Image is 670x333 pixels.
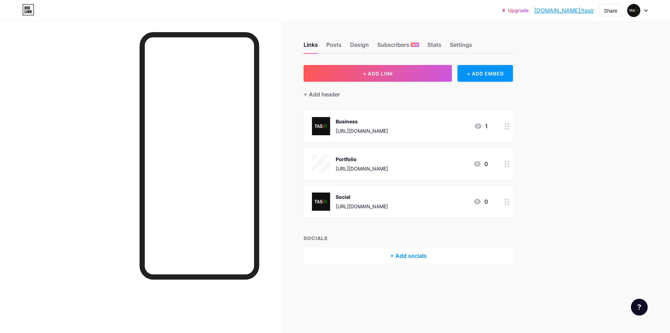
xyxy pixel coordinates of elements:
[427,41,441,53] div: Stats
[457,65,513,82] div: + ADD EMBED
[502,8,529,13] a: Upgrade
[377,41,419,53] div: Subscribers
[474,122,488,130] div: 1
[336,118,388,125] div: Business
[326,41,342,53] div: Posts
[336,203,388,210] div: [URL][DOMAIN_NAME]
[336,155,388,163] div: Portfolio
[363,71,393,77] span: + ADD LINK
[412,43,418,47] span: NEW
[304,90,340,99] div: + Add header
[450,41,472,53] div: Settings
[473,160,488,168] div: 0
[304,65,452,82] button: + ADD LINK
[304,234,513,242] div: SOCIALS
[336,165,388,172] div: [URL][DOMAIN_NAME]
[473,197,488,206] div: 0
[604,7,617,14] div: Share
[304,247,513,264] div: + Add socials
[312,117,330,135] img: Business
[534,6,594,15] a: [DOMAIN_NAME]/tasir
[304,41,318,53] div: Links
[312,193,330,211] img: Social
[336,193,388,201] div: Social
[350,41,369,53] div: Design
[336,127,388,135] div: [URL][DOMAIN_NAME]
[627,4,640,17] img: Tasir Rahman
